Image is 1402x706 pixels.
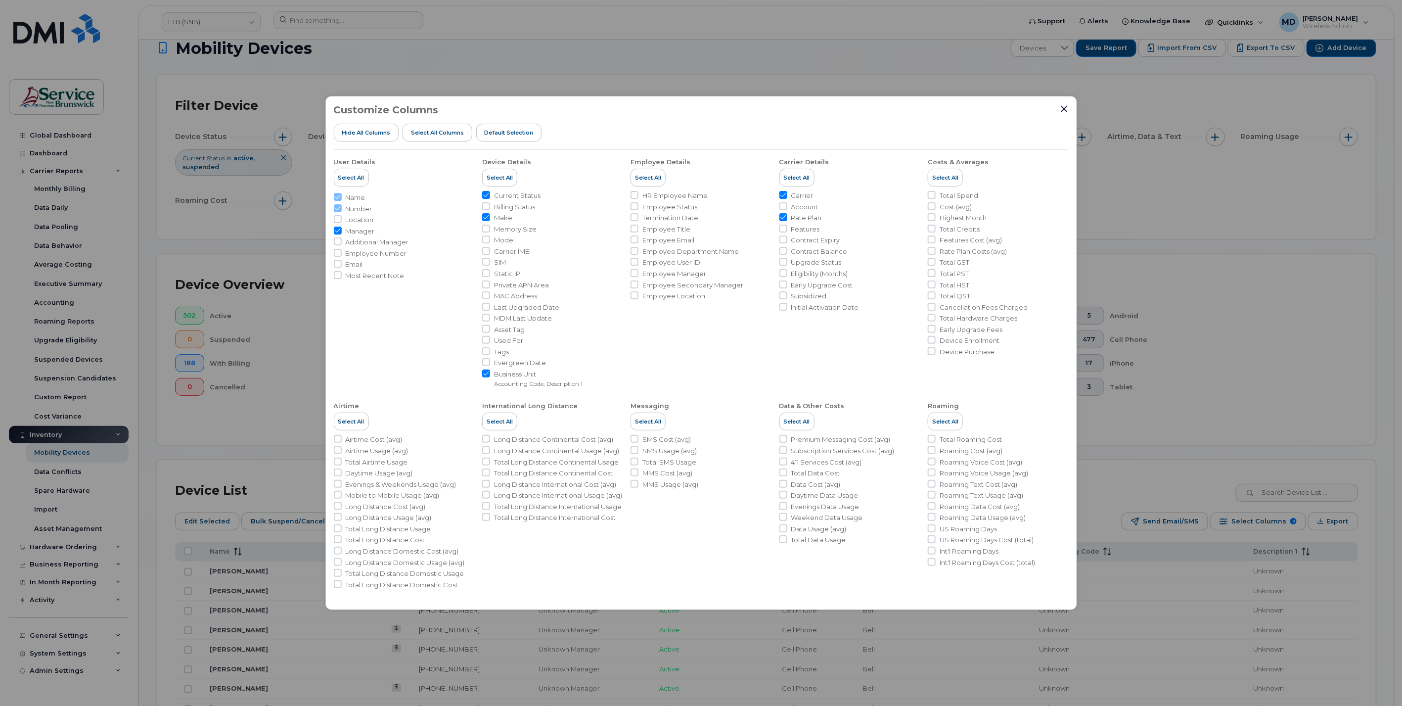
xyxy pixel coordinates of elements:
span: Location [346,215,374,225]
span: SMS Usage (avg) [642,446,697,456]
span: Long Distance International Usage (avg) [494,491,622,500]
span: Device Enrollment [940,336,999,345]
span: Long Distance Usage (avg) [346,513,432,522]
span: Asset Tag [494,325,525,334]
span: Roaming Data Cost (avg) [940,502,1020,512]
span: Most Recent Note [346,271,405,281]
span: Data Cost (avg) [791,480,841,489]
span: Select All [635,174,661,182]
button: Close [1060,104,1069,113]
span: Number [346,204,372,214]
span: Long Distance Domestic Usage (avg) [346,558,465,567]
span: Hide All Columns [342,129,390,137]
div: Carrier Details [779,158,829,167]
span: Features Cost (avg) [940,235,1002,245]
button: Select All [928,413,963,430]
span: Select All [932,174,958,182]
span: Select All [338,418,364,425]
span: Select All [932,418,958,425]
span: Initial Activation Date [791,303,859,312]
span: Account [791,202,818,212]
button: Select All [482,169,517,187]
div: Airtime [334,402,360,411]
span: Last Upgraded Date [494,303,559,312]
span: Tags [494,347,509,357]
span: Employee Title [642,225,690,234]
span: Used For [494,336,523,345]
span: US Roaming Days [940,524,997,534]
span: Daytime Usage (avg) [346,469,413,478]
span: Total Long Distance Continental Cost [494,469,613,478]
span: Total SMS Usage [642,458,696,467]
span: Roaming Text Usage (avg) [940,491,1023,500]
span: Total Long Distance Domestic Cost [346,580,458,590]
span: Cancellation Fees Charged [940,303,1028,312]
span: Contract Expiry [791,235,840,245]
span: SMS Cost (avg) [642,435,691,444]
span: Default Selection [484,129,533,137]
span: Select All [635,418,661,425]
span: Total Data Cost [791,469,840,478]
span: Employee Email [642,235,694,245]
span: Long Distance International Cost (avg) [494,480,616,489]
span: Mobile to Mobile Usage (avg) [346,491,440,500]
span: Total Data Usage [791,535,846,545]
span: Total QST [940,291,970,301]
button: Select all Columns [403,124,472,141]
span: Device Purchase [940,347,995,357]
span: Static IP [494,269,520,279]
span: Business Unit [494,370,583,379]
span: US Roaming Days Cost (total) [940,535,1034,545]
span: MAC Address [494,291,537,301]
span: Carrier IMEI [494,247,531,256]
button: Select All [334,413,369,430]
div: Costs & Averages [928,158,989,167]
span: 411 Services Cost (avg) [791,458,862,467]
span: Billing Status [494,202,535,212]
span: Select All [784,418,810,425]
span: Total GST [940,258,969,267]
span: Long Distance Domestic Cost (avg) [346,547,459,556]
span: Evergreen Date [494,358,546,368]
button: Hide All Columns [334,124,399,141]
span: Contract Balance [791,247,848,256]
span: MMS Cost (avg) [642,469,692,478]
span: Employee Number [346,249,407,258]
span: Total Long Distance Usage [346,524,431,534]
span: Total Hardware Charges [940,314,1017,323]
span: Subsidized [791,291,827,301]
span: Memory Size [494,225,537,234]
span: Long Distance Continental Cost (avg) [494,435,613,444]
span: Upgrade Status [791,258,842,267]
span: Roaming Voice Cost (avg) [940,458,1022,467]
span: Rate Plan Costs (avg) [940,247,1007,256]
div: Device Details [482,158,531,167]
span: Total Long Distance Continental Usage [494,458,619,467]
span: Employee Status [642,202,697,212]
span: Total Long Distance Domestic Usage [346,569,464,578]
span: Highest Month [940,213,987,223]
span: Early Upgrade Cost [791,281,853,290]
span: Roaming Cost (avg) [940,446,1002,456]
span: Employee Manager [642,269,706,279]
span: Total Credits [940,225,980,234]
button: Select All [482,413,517,430]
span: Employee Secondary Manager [642,281,743,290]
span: HR Employee Name [642,191,708,200]
span: Select All [487,418,513,425]
div: Data & Other Costs [779,402,845,411]
h3: Customize Columns [334,104,439,115]
span: Airtime Usage (avg) [346,446,408,456]
span: Roaming Text Cost (avg) [940,480,1017,489]
span: Additional Manager [346,237,409,247]
small: Accounting Code, Description 1 [494,380,583,387]
span: Select All [487,174,513,182]
span: Employee Location [642,291,705,301]
span: Daytime Data Usage [791,491,859,500]
span: Airtime Cost (avg) [346,435,403,444]
span: Total Long Distance International Usage [494,502,622,512]
span: Total PST [940,269,969,279]
span: Make [494,213,512,223]
button: Select All [928,169,963,187]
button: Select All [631,413,666,430]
